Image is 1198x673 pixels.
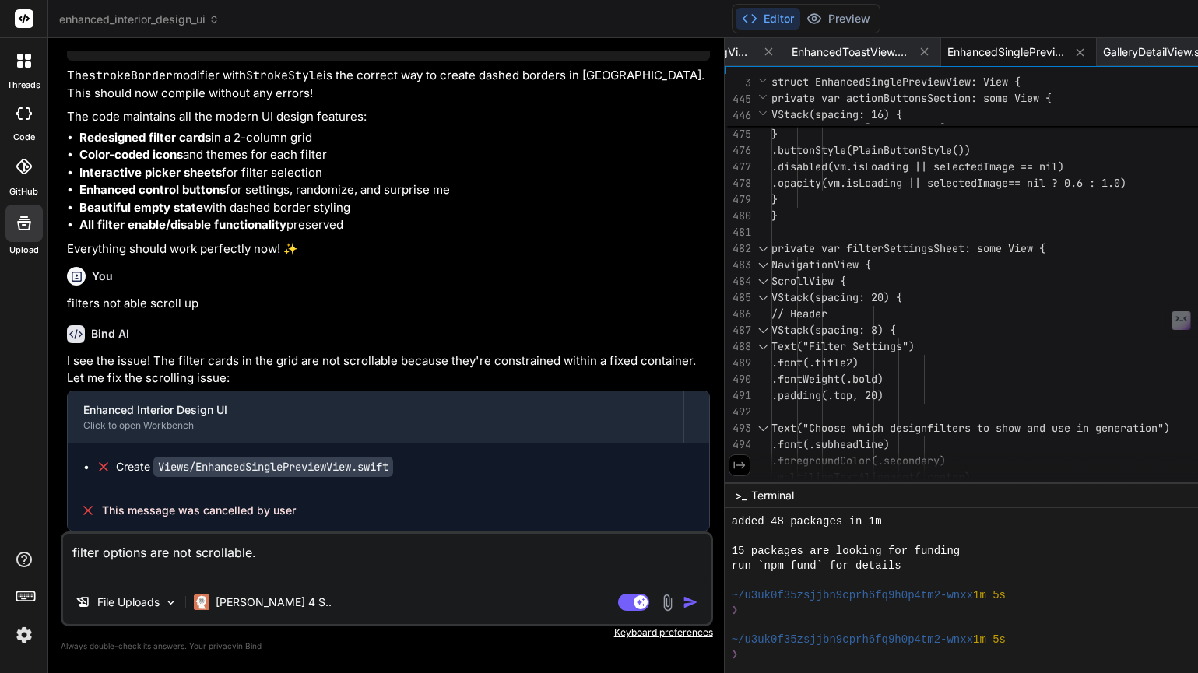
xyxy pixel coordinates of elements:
span: 446 [725,107,751,124]
p: [PERSON_NAME] 4 S.. [216,594,332,610]
p: Always double-check its answers. Your in Bind [61,639,713,654]
span: filters to show and use in generation") [927,421,1170,435]
p: I see the issue! The filter cards in the grid are not scrollable because they're constrained with... [67,352,710,387]
span: ~/u3uk0f35zsjjbn9cprh6fq9h0p4tm2-wnxx [732,588,973,603]
textarea: filter options are not scrollable. [63,534,711,580]
div: 479 [725,191,751,208]
span: .opacity(vm.isLoading || selectedImage [771,176,1008,190]
button: Editor [736,8,800,30]
div: Click to collapse the range. [753,289,773,306]
strong: Interactive picker sheets [79,165,222,180]
span: added 48 packages in 1m [732,514,882,529]
span: >_ [735,488,747,503]
li: with dashed border styling [79,199,710,217]
span: run `npm fund` for details [732,559,901,573]
img: Pick Models [164,596,177,609]
div: 488 [725,338,751,355]
span: 15 packages are looking for funding [732,544,961,559]
div: 489 [725,355,751,371]
span: 1m 5s [973,633,1006,647]
div: 491 [725,387,751,404]
p: File Uploads [97,594,160,610]
strong: Beautiful empty state [79,200,203,215]
div: 492 [725,404,751,420]
span: 3 [725,75,751,91]
div: 482 [725,240,751,257]
p: The modifier with is the correct way to create dashed borders in [GEOGRAPHIC_DATA]. This should n... [67,67,710,102]
span: ❯ [732,647,738,662]
span: } [771,127,778,141]
span: ~/u3uk0f35zsjjbn9cprh6fq9h0p4tm2-wnxx [732,633,973,647]
span: .buttonStyle(PlainButtonStyle()) [771,143,971,157]
div: 493 [725,420,751,436]
label: GitHub [9,185,38,198]
div: 481 [725,224,751,240]
span: Text("Choose which design [771,421,927,435]
span: ❯ [732,603,738,618]
img: Claude 4 Sonnet [194,594,209,610]
div: 486 [725,306,751,322]
div: Click to collapse the range. [753,257,773,273]
span: ScrollView { [771,274,846,288]
div: Click to collapse the range. [753,273,773,289]
span: private var actionButtonsSection: some View { [771,91,1052,105]
p: Everything should work perfectly now! ✨ [67,240,710,258]
strong: Redesigned filter cards [79,130,211,145]
span: enhanced_interior_design_ui [59,12,220,27]
div: Click to collapse the range. [753,420,773,436]
span: VStack(spacing: 16) { [771,107,902,121]
label: threads [7,79,40,92]
p: Keyboard preferences [61,626,713,639]
span: NavigationView { [771,258,871,272]
div: 478 [725,175,751,191]
span: Text("Filter Settings") [771,339,915,353]
span: struct EnhancedSinglePreviewView: View { [771,75,1021,89]
li: for settings, randomize, and surprise me [79,181,710,199]
span: } [771,209,778,223]
div: Create [116,459,393,475]
span: } [771,192,778,206]
span: EnhancedToastView.swift [792,44,908,60]
code: Views/EnhancedSinglePreviewView.swift [153,457,393,477]
img: icon [683,594,698,610]
div: Click to collapse the range. [753,322,773,338]
span: .disabled(vm.isLoading || selectedImag [771,159,1008,174]
code: strokeBorder [89,68,173,83]
span: .font(.title2) [771,356,859,370]
span: This message was cancelled by user [102,503,296,518]
span: == nil ? 0.6 : 1.0) [1008,176,1126,190]
div: 480 [725,208,751,224]
span: 445 [725,91,751,107]
strong: Color-coded icons [79,147,183,162]
div: 487 [725,322,751,338]
img: attachment [659,594,676,612]
div: Enhanced Interior Design UI [83,402,668,418]
code: StrokeStyle [246,68,323,83]
span: privacy [209,641,237,650]
span: 1m 5s [973,588,1006,603]
span: .fontWeight(.bold) [771,372,884,386]
span: EnhancedSinglePreviewView.swift [947,44,1064,60]
span: .padding(.top, 20) [771,388,884,402]
li: for filter selection [79,164,710,182]
div: 485 [725,289,751,306]
div: 477 [725,159,751,175]
span: e == nil) [1008,159,1064,174]
div: Click to collapse the range. [753,338,773,355]
span: private var filterSettingsSheet: some View { [771,241,1045,255]
span: Terminal [751,488,794,503]
div: 490 [725,371,751,387]
span: // Header [771,307,827,321]
label: code [13,131,35,144]
span: VStack(spacing: 8) { [771,323,896,337]
div: Click to collapse the range. [753,240,773,257]
p: The code maintains all the modern UI design features: [67,108,710,126]
li: preserved [79,216,710,234]
img: settings [11,622,37,648]
strong: All filter enable/disable functionality [79,217,286,232]
strong: Enhanced control buttons [79,182,226,197]
div: 475 [725,126,751,142]
div: 484 [725,273,751,289]
div: Click to open Workbench [83,419,668,432]
div: 476 [725,142,751,159]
